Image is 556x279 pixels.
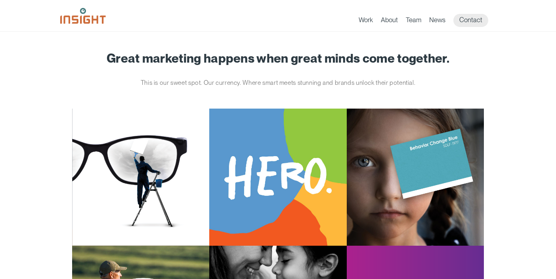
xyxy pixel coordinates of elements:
[453,14,488,27] a: Contact
[209,109,347,246] img: South Dakota Department of Social Services – Childcare Promotion
[72,109,210,246] img: Ophthalmology Limited
[130,77,427,89] p: This is our sweet spot. Our currency. Where smart meets stunning and brands unlock their potential.
[359,14,496,27] nav: primary navigation menu
[406,16,421,27] a: Team
[359,16,373,27] a: Work
[347,109,484,246] img: South Dakota Department of Health – Childhood Lead Poisoning Prevention
[72,52,484,65] h1: Great marketing happens when great minds come together.
[381,16,398,27] a: About
[429,16,445,27] a: News
[60,8,106,24] img: Insight Marketing Design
